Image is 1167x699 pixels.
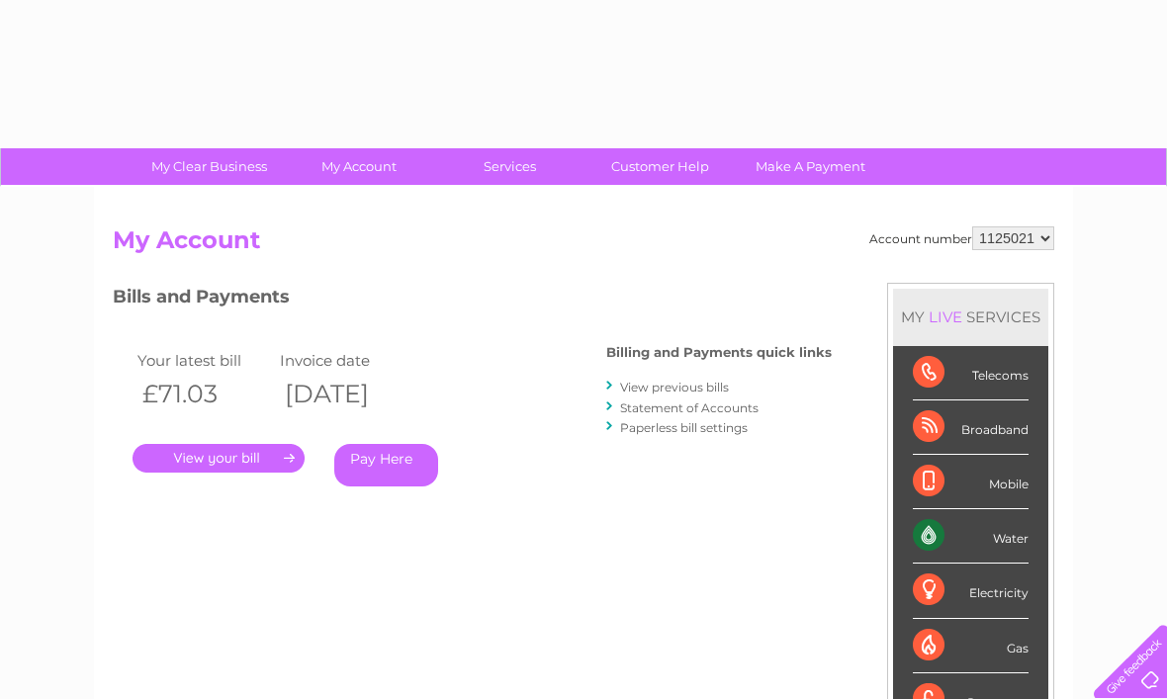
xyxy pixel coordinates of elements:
[913,509,1029,564] div: Water
[913,346,1029,400] div: Telecoms
[334,444,438,486] a: Pay Here
[729,148,892,185] a: Make A Payment
[133,444,305,473] a: .
[275,374,417,414] th: [DATE]
[925,307,966,326] div: LIVE
[113,283,832,317] h3: Bills and Payments
[128,148,291,185] a: My Clear Business
[913,564,1029,618] div: Electricity
[913,400,1029,455] div: Broadband
[913,455,1029,509] div: Mobile
[275,347,417,374] td: Invoice date
[913,619,1029,673] div: Gas
[869,226,1054,250] div: Account number
[133,347,275,374] td: Your latest bill
[606,345,832,360] h4: Billing and Payments quick links
[620,420,748,435] a: Paperless bill settings
[113,226,1054,264] h2: My Account
[893,289,1048,345] div: MY SERVICES
[278,148,441,185] a: My Account
[579,148,742,185] a: Customer Help
[620,400,759,415] a: Statement of Accounts
[133,374,275,414] th: £71.03
[428,148,591,185] a: Services
[620,380,729,394] a: View previous bills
